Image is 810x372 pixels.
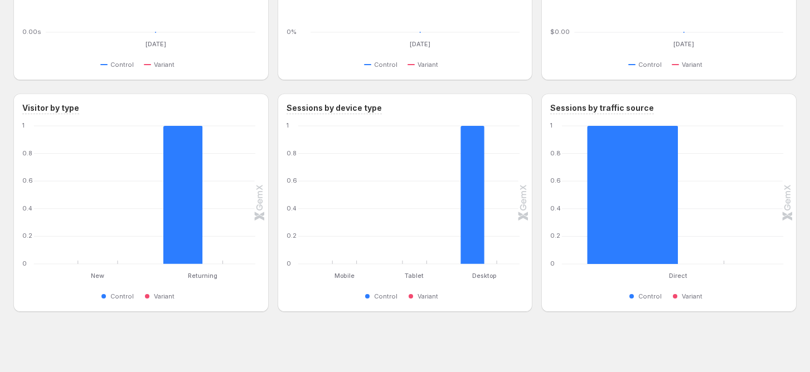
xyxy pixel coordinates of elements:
[550,204,561,212] text: 0.4
[287,121,289,129] text: 1
[672,290,707,303] button: Variant
[287,149,297,157] text: 0.8
[163,126,203,264] rect: Control 1
[364,290,402,303] button: Control
[550,102,654,114] h3: Sessions by traffic source
[418,292,438,301] span: Variant
[550,121,552,129] text: 1
[449,126,520,264] g: Desktop: Control 1,Variant 0
[573,126,783,264] g: Direct: Control 1,Variant 0
[344,237,368,264] rect: Variant 0
[334,272,354,280] text: Mobile
[110,60,134,69] span: Control
[460,126,484,264] rect: Control 1
[628,58,666,71] button: Control
[188,272,217,280] text: Returning
[672,58,707,71] button: Variant
[154,292,174,301] span: Variant
[674,40,695,48] text: [DATE]
[22,260,27,267] text: 0
[287,28,297,36] text: 0%
[550,260,555,267] text: 0
[414,237,438,264] rect: Variant 0
[98,237,137,264] rect: Variant 0
[144,290,179,303] button: Variant
[588,126,678,264] rect: Control 1
[550,149,561,157] text: 0.8
[390,237,414,264] rect: Control 0
[145,40,166,48] text: [DATE]
[669,272,687,280] text: Direct
[374,60,397,69] span: Control
[682,60,702,69] span: Variant
[550,28,570,36] text: $0.00
[58,237,98,264] rect: Control 0
[472,272,497,280] text: Desktop
[91,272,104,280] text: New
[484,237,508,264] rect: Variant 0
[418,60,438,69] span: Variant
[110,292,134,301] span: Control
[309,126,380,264] g: Mobile: Control 0,Variant 0
[287,260,291,267] text: 0
[408,58,443,71] button: Variant
[379,126,449,264] g: Tablet: Control 0,Variant 0
[287,102,382,114] h3: Sessions by device type
[550,177,561,184] text: 0.6
[151,126,256,264] g: Returning: Control 1,Variant 0
[550,232,560,239] text: 0.2
[682,292,702,301] span: Variant
[410,40,430,48] text: [DATE]
[22,28,41,36] text: 0.00s
[22,232,32,239] text: 0.2
[203,237,242,264] rect: Variant 0
[678,237,769,264] rect: Variant 0
[100,58,138,71] button: Control
[287,177,297,184] text: 0.6
[22,204,33,212] text: 0.4
[638,60,662,69] span: Control
[22,121,25,129] text: 1
[628,290,666,303] button: Control
[100,290,138,303] button: Control
[287,204,297,212] text: 0.4
[638,292,662,301] span: Control
[154,60,174,69] span: Variant
[374,292,397,301] span: Control
[144,58,179,71] button: Variant
[22,177,33,184] text: 0.6
[364,58,402,71] button: Control
[45,126,151,264] g: New: Control 0,Variant 0
[408,290,443,303] button: Variant
[320,237,344,264] rect: Control 0
[22,102,79,114] h3: Visitor by type
[287,232,297,239] text: 0.2
[405,272,424,280] text: Tablet
[22,149,32,157] text: 0.8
